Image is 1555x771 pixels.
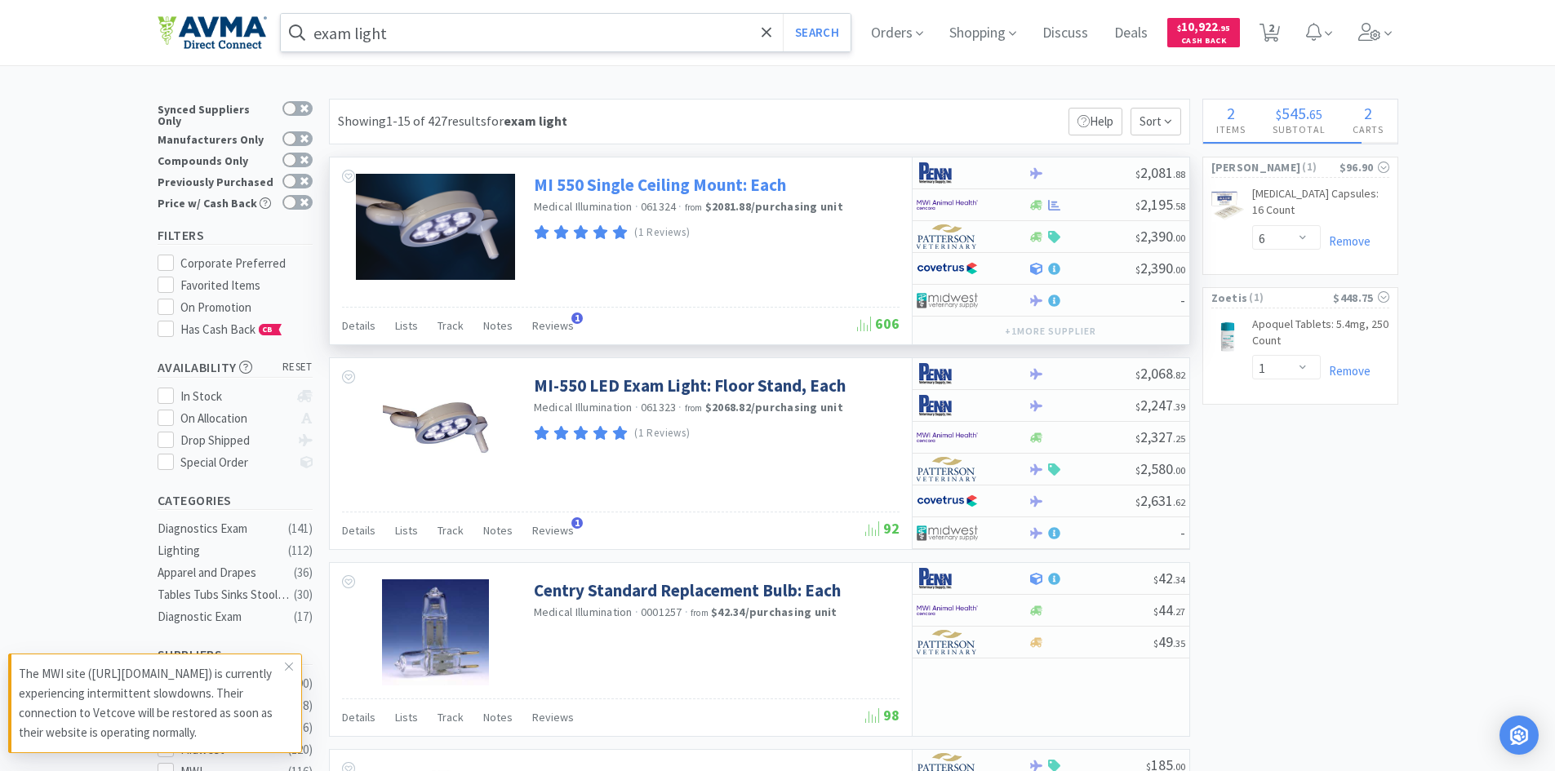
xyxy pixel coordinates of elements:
[532,523,574,538] span: Reviews
[997,320,1104,343] button: +1more supplier
[1173,168,1185,180] span: . 88
[1036,26,1095,41] a: Discuss
[1276,106,1282,122] span: $
[685,605,688,619] span: ·
[705,199,843,214] strong: $2081.88 / purchasing unit
[1135,369,1140,381] span: $
[635,605,638,619] span: ·
[1173,605,1185,618] span: . 27
[383,374,489,481] img: 701fc8e1fae24b5cb3c919d10bcecca9_341599.jpeg
[1253,28,1286,42] a: 2
[641,400,677,414] span: 061323
[158,585,290,605] div: Tables Tubs Sinks Stools Mats
[1282,103,1306,123] span: 545
[486,113,567,129] span: for
[917,288,978,312] img: 4dd14cff54a648ac9e977f0c5da9bc2e_5.png
[534,579,841,601] a: Centry Standard Replacement Bulb: Each
[1321,363,1371,379] a: Remove
[180,409,289,428] div: On Allocation
[1173,637,1185,649] span: . 35
[395,318,418,333] span: Lists
[1173,574,1185,586] span: . 34
[1321,233,1371,249] a: Remove
[180,431,289,450] div: Drop Shipped
[917,256,978,281] img: 77fca1acd8b6420a9015268ca798ef17_1.png
[1135,264,1140,276] span: $
[634,224,690,241] p: (1 Reviews)
[917,598,978,623] img: f6b2451649754179b5b4e0c70c3f7cb0_2.png
[1173,232,1185,244] span: . 00
[571,312,583,324] span: 1
[158,226,313,245] h5: Filters
[1227,103,1235,123] span: 2
[1211,320,1244,352] img: 939df78b2da1417e990ee6759270c933_331806.png
[678,400,682,414] span: ·
[917,630,978,654] img: f5e969b455434c6296c6d81ef179fa71_3.png
[1153,637,1158,649] span: $
[917,425,978,450] img: f6b2451649754179b5b4e0c70c3f7cb0_2.png
[395,710,418,724] span: Lists
[917,489,978,513] img: 77fca1acd8b6420a9015268ca798ef17_1.png
[294,607,313,627] div: ( 17 )
[534,605,633,619] a: Medical Illumination
[260,325,276,335] span: CB
[917,566,978,591] img: e1133ece90fa4a959c5ae41b0808c578_9.png
[1211,289,1248,307] span: Zoetis
[641,199,677,214] span: 061324
[281,14,851,51] input: Search by item, sku, manufacturer, ingredient, size...
[1173,401,1185,413] span: . 39
[158,174,274,188] div: Previously Purchased
[685,202,703,213] span: from
[691,607,709,618] span: from
[917,393,978,418] img: e1133ece90fa4a959c5ae41b0808c578_9.png
[1069,108,1122,135] p: Help
[180,321,282,337] span: Has Cash Back
[1211,158,1301,176] span: [PERSON_NAME]
[1203,122,1260,137] h4: Items
[1153,605,1158,618] span: $
[1173,200,1185,212] span: . 58
[635,199,638,214] span: ·
[342,523,375,538] span: Details
[342,710,375,724] span: Details
[1153,569,1185,587] span: 42
[857,314,900,333] span: 606
[865,706,900,724] span: 98
[288,519,313,538] div: ( 141 )
[288,541,313,561] div: ( 112 )
[158,519,290,538] div: Diagnostics Exam
[1173,464,1185,476] span: . 00
[1260,105,1340,122] div: .
[634,425,690,442] p: (1 Reviews)
[534,374,846,397] a: MI-550 LED Exam Light: Floor Stand, Each
[1135,401,1140,413] span: $
[504,113,567,129] strong: exam light
[1153,574,1158,586] span: $
[1180,523,1185,542] span: -
[1260,122,1340,137] h4: Subtotal
[1135,464,1140,476] span: $
[917,224,978,249] img: f5e969b455434c6296c6d81ef179fa71_3.png
[783,14,851,51] button: Search
[158,131,274,145] div: Manufacturers Only
[1135,496,1140,508] span: $
[534,400,633,414] a: Medical Illumination
[158,541,290,561] div: Lighting
[158,16,267,50] img: e4e33dab9f054f5782a47901c742baa9_102.png
[1252,186,1389,224] a: [MEDICAL_DATA] Capsules: 16 Count
[1340,122,1397,137] h4: Carts
[180,254,313,273] div: Corporate Preferred
[1177,37,1230,47] span: Cash Back
[158,358,313,377] h5: Availability
[1135,227,1185,246] span: 2,390
[1135,364,1185,383] span: 2,068
[1340,158,1389,176] div: $96.90
[1177,19,1230,34] span: 10,922
[158,153,274,166] div: Compounds Only
[917,161,978,185] img: e1133ece90fa4a959c5ae41b0808c578_9.png
[1173,264,1185,276] span: . 00
[180,276,313,295] div: Favorited Items
[294,563,313,583] div: ( 36 )
[158,101,274,126] div: Synced Suppliers Only
[1177,23,1181,33] span: $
